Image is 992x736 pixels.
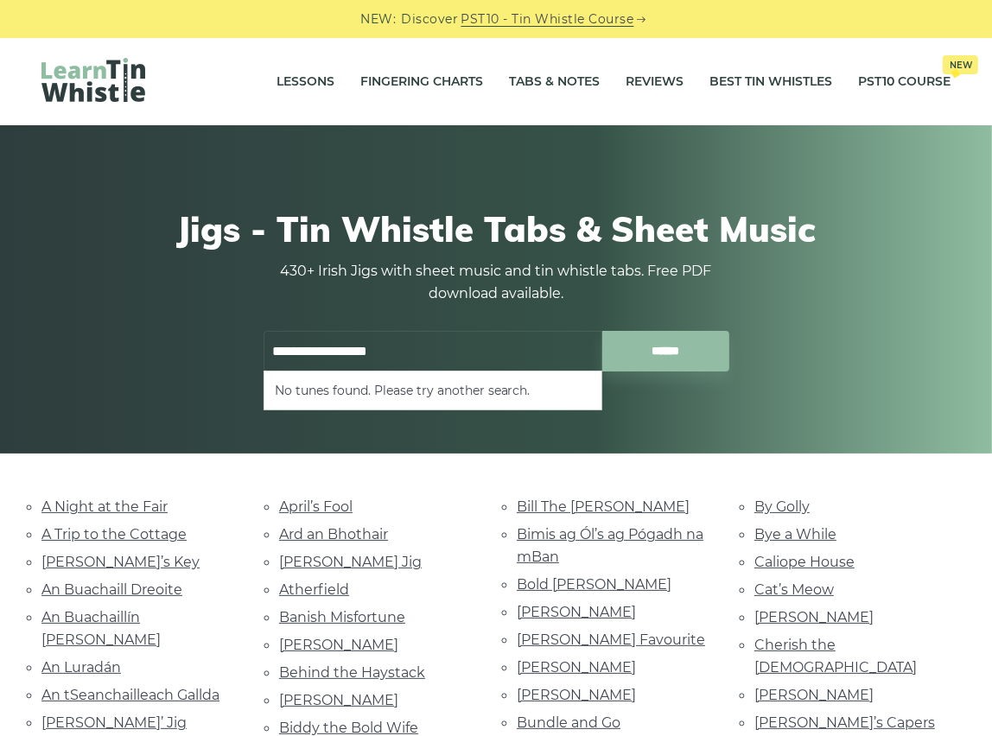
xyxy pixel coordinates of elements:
a: [PERSON_NAME] [279,637,398,653]
a: An Buachaill Dreoite [41,581,182,598]
a: Fingering Charts [360,60,483,104]
li: No tunes found. Please try another search. [275,380,591,401]
a: Tabs & Notes [509,60,600,104]
a: Cherish the [DEMOGRAPHIC_DATA] [754,637,917,676]
a: Bill The [PERSON_NAME] [517,498,690,515]
a: [PERSON_NAME]’s Capers [754,714,935,731]
a: [PERSON_NAME] [517,659,636,676]
a: Caliope House [754,554,855,570]
a: Banish Misfortune [279,609,405,625]
p: 430+ Irish Jigs with sheet music and tin whistle tabs. Free PDF download available. [263,260,729,305]
a: An Buachaillín [PERSON_NAME] [41,609,161,648]
a: A Night at the Fair [41,498,168,515]
img: LearnTinWhistle.com [41,58,145,102]
a: Best Tin Whistles [709,60,832,104]
a: Biddy the Bold Wife [279,720,418,736]
a: April’s Fool [279,498,353,515]
span: New [943,55,978,74]
a: Ard an Bhothair [279,526,388,542]
a: By Golly [754,498,810,515]
a: [PERSON_NAME] [754,687,874,703]
a: Reviews [626,60,684,104]
a: [PERSON_NAME] [517,604,636,620]
a: An Luradán [41,659,121,676]
a: [PERSON_NAME] Favourite [517,631,705,648]
a: PST10 CourseNew [858,60,951,104]
h1: Jigs - Tin Whistle Tabs & Sheet Music [50,208,942,250]
a: Bundle and Go [517,714,620,731]
a: Bimis ag Ól’s ag Pógadh na mBan [517,526,703,565]
a: [PERSON_NAME] [279,692,398,708]
a: Bye a While [754,526,836,542]
a: A Trip to the Cottage [41,526,187,542]
a: [PERSON_NAME]’s Key [41,554,200,570]
a: [PERSON_NAME] Jig [279,554,422,570]
a: Behind the Haystack [279,664,425,681]
a: Atherfield [279,581,349,598]
a: [PERSON_NAME] [754,609,874,625]
a: [PERSON_NAME]’ Jig [41,714,187,731]
a: [PERSON_NAME] [517,687,636,703]
a: Cat’s Meow [754,581,834,598]
a: Lessons [277,60,334,104]
a: Bold [PERSON_NAME] [517,576,671,593]
a: An tSeanchailleach Gallda [41,687,219,703]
